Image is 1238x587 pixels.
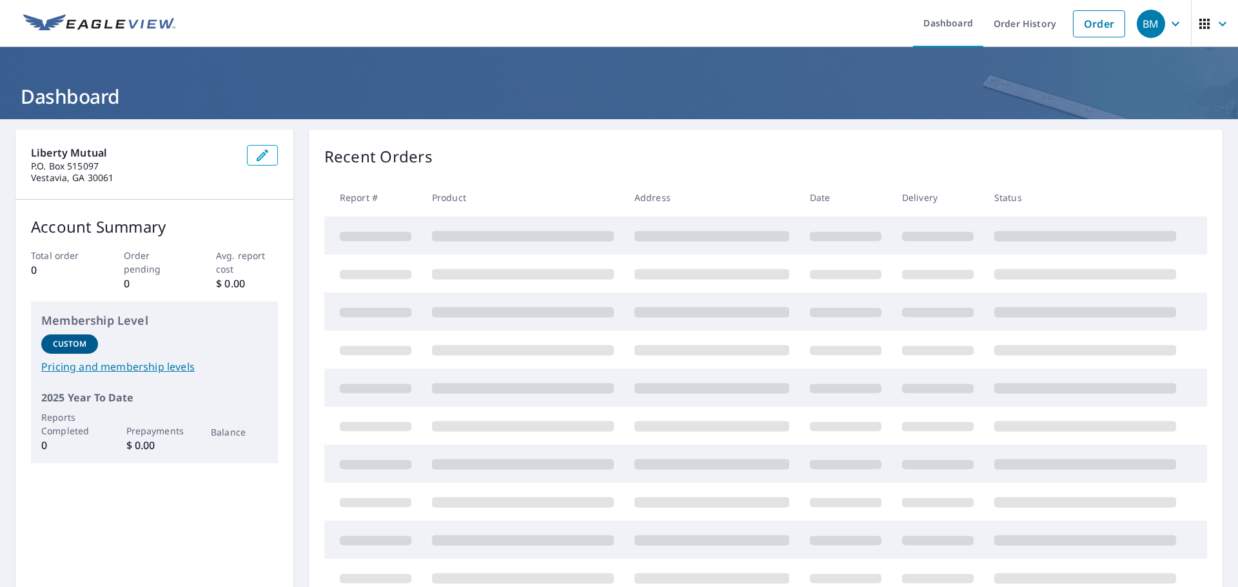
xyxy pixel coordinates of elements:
p: Avg. report cost [216,249,278,276]
p: Account Summary [31,215,278,238]
img: EV Logo [23,14,175,34]
p: $ 0.00 [126,438,183,453]
p: P.O. Box 515097 [31,160,237,172]
p: Vestavia, GA 30061 [31,172,237,184]
h1: Dashboard [15,83,1223,110]
p: Balance [211,425,268,439]
p: 0 [124,276,186,291]
a: Order [1073,10,1125,37]
th: Address [624,178,800,217]
p: Order pending [124,249,186,276]
p: Liberty Mutual [31,145,237,160]
p: Total order [31,249,93,262]
p: Recent Orders [324,145,433,168]
th: Product [422,178,624,217]
p: Reports Completed [41,410,98,438]
p: Custom [53,338,86,350]
p: $ 0.00 [216,276,278,291]
th: Report # [324,178,422,217]
th: Date [800,178,892,217]
a: Pricing and membership levels [41,359,268,374]
p: Prepayments [126,424,183,438]
p: 0 [41,438,98,453]
th: Status [984,178,1186,217]
p: Membership Level [41,312,268,329]
p: 2025 Year To Date [41,390,268,405]
th: Delivery [892,178,984,217]
div: BM [1137,10,1165,38]
p: 0 [31,262,93,278]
